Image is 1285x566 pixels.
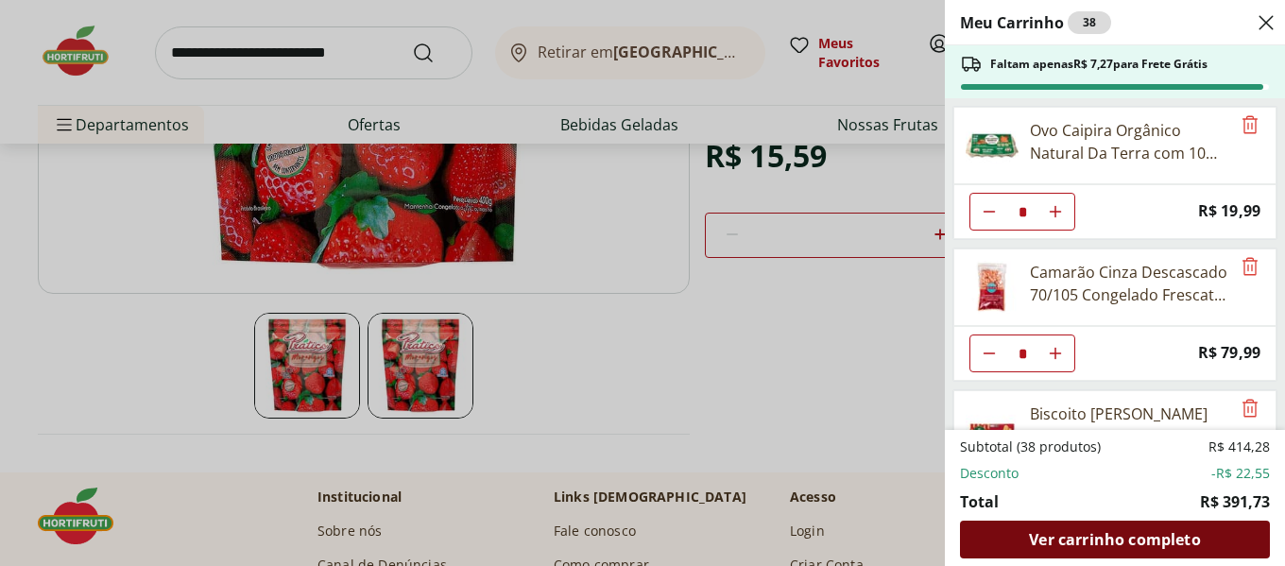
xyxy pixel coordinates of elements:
div: Ovo Caipira Orgânico Natural Da Terra com 10 unidade [1030,119,1230,164]
a: Ver carrinho completo [960,521,1270,558]
span: R$ 414,28 [1208,437,1270,456]
button: Remove [1239,256,1261,279]
img: Biscoito Maizena Piraque 175g [966,403,1019,455]
span: Faltam apenas R$ 7,27 para Frete Grátis [990,57,1208,72]
span: -R$ 22,55 [1211,464,1270,483]
button: Remove [1239,114,1261,137]
span: Desconto [960,464,1019,483]
span: R$ 79,99 [1198,340,1260,366]
span: Ver carrinho completo [1029,532,1200,547]
button: Remove [1239,398,1261,420]
button: Aumentar Quantidade [1037,193,1074,231]
div: 38 [1068,11,1111,34]
span: Total [960,490,999,513]
input: Quantidade Atual [1008,194,1037,230]
div: Camarão Cinza Descascado 70/105 Congelado Frescatto 400g [1030,261,1230,306]
input: Quantidade Atual [1008,335,1037,371]
button: Aumentar Quantidade [1037,334,1074,372]
button: Diminuir Quantidade [970,193,1008,231]
div: Biscoito [PERSON_NAME] 175g [1030,403,1230,448]
span: R$ 391,73 [1200,490,1270,513]
span: R$ 19,99 [1198,198,1260,224]
button: Diminuir Quantidade [970,334,1008,372]
h2: Meu Carrinho [960,11,1111,34]
span: Subtotal (38 produtos) [960,437,1101,456]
